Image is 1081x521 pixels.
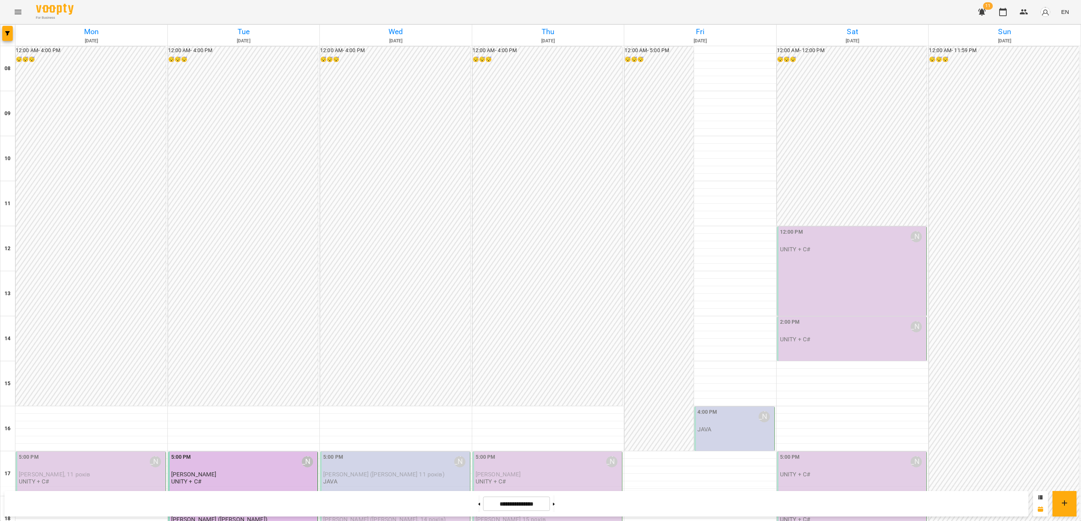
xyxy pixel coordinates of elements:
div: Саенко Олександр Олександрович [454,456,465,467]
h6: 12:00 AM - 11:59 PM [929,47,1079,55]
div: Саенко Олександр Олександрович [150,456,161,467]
h6: 17 [5,470,11,478]
h6: 12:00 AM - 4:00 PM [16,47,166,55]
h6: 12:00 AM - 12:00 PM [777,47,927,55]
h6: 😴😴😴 [16,56,166,64]
span: [PERSON_NAME] [476,471,521,478]
div: Саенко Олександр Олександрович [911,231,922,242]
h6: 😴😴😴 [168,56,318,64]
h6: [DATE] [930,38,1079,45]
h6: Thu [473,26,623,38]
h6: 12 [5,245,11,253]
h6: [DATE] [625,38,775,45]
h6: 15 [5,380,11,388]
h6: [DATE] [17,38,166,45]
p: UNITY + C# [780,246,810,252]
div: Саенко Олександр Олександрович [911,456,922,467]
div: Саенко Олександр Олександрович [606,456,617,467]
span: EN [1061,8,1069,16]
label: 5:00 PM [476,453,495,461]
h6: Wed [321,26,471,38]
img: avatar_s.png [1040,7,1051,17]
h6: 12:00 AM - 4:00 PM [168,47,318,55]
h6: Sat [778,26,927,38]
div: Саенко Олександр Олександрович [759,411,770,422]
h6: 09 [5,110,11,118]
h6: [DATE] [321,38,471,45]
span: For Business [36,15,74,20]
h6: 😴😴😴 [320,56,470,64]
div: Саенко Олександр Олександрович [302,456,313,467]
h6: 😴😴😴 [473,56,623,64]
p: UNITY + C# [780,336,810,342]
h6: [DATE] [169,38,319,45]
h6: Fri [625,26,775,38]
label: 5:00 PM [19,453,39,461]
h6: [DATE] [473,38,623,45]
label: 12:00 PM [780,228,803,236]
h6: Tue [169,26,319,38]
label: 5:00 PM [171,453,191,461]
label: 4:00 PM [697,408,717,416]
h6: Sun [930,26,1079,38]
p: UNITY + C# [476,478,506,485]
span: 11 [983,2,993,10]
span: [PERSON_NAME] ([PERSON_NAME] 11 років) [323,471,444,478]
label: 5:00 PM [323,453,343,461]
h6: 13 [5,290,11,298]
h6: [DATE] [778,38,927,45]
h6: 12:00 AM - 4:00 PM [320,47,470,55]
p: UNITY + C# [19,478,49,485]
h6: 14 [5,335,11,343]
h6: 12:00 AM - 4:00 PM [473,47,623,55]
span: [PERSON_NAME], 11 років [19,471,90,478]
h6: 16 [5,425,11,433]
h6: 12:00 AM - 5:00 PM [625,47,693,55]
img: Voopty Logo [36,4,74,15]
button: Menu [9,3,27,21]
div: Саенко Олександр Олександрович [911,321,922,332]
h6: 😴😴😴 [929,56,1079,64]
p: JAVA [697,426,712,432]
span: [PERSON_NAME] [171,471,217,478]
label: 5:00 PM [780,453,800,461]
button: EN [1058,5,1072,19]
h6: 10 [5,155,11,163]
h6: 08 [5,65,11,73]
h6: 😴😴😴 [777,56,927,64]
p: UNITY + C# [780,471,810,477]
h6: Mon [17,26,166,38]
h6: 11 [5,200,11,208]
label: 2:00 PM [780,318,800,326]
h6: 😴😴😴 [625,56,693,64]
p: UNITY + C# [171,478,202,485]
p: JAVA [323,478,337,485]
